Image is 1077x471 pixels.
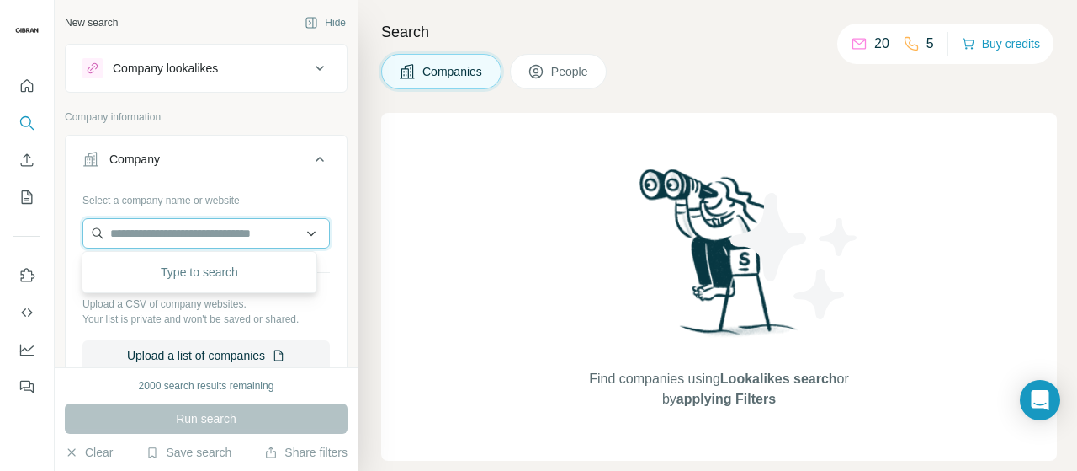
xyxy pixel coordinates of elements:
[13,71,40,101] button: Quick start
[264,444,348,461] button: Share filters
[874,34,889,54] p: 20
[82,297,330,312] p: Upload a CSV of company websites.
[13,260,40,291] button: Use Surfe on LinkedIn
[381,20,1057,44] h4: Search
[86,255,312,289] div: Type to search
[113,60,218,77] div: Company lookalikes
[65,444,113,461] button: Clear
[82,340,330,371] button: Upload a list of companies
[13,297,40,328] button: Use Surfe API
[1020,380,1060,420] div: Open Intercom Messenger
[66,48,347,88] button: Company lookalikes
[13,145,40,175] button: Enrich CSV
[926,34,934,54] p: 5
[632,164,807,352] img: Surfe Illustration - Woman searching with binoculars
[293,10,358,35] button: Hide
[422,63,484,80] span: Companies
[962,32,1040,56] button: Buy credits
[65,15,118,30] div: New search
[676,392,776,406] span: applying Filters
[66,139,347,186] button: Company
[584,369,853,409] span: Find companies using or by
[13,17,40,44] img: Avatar
[13,335,40,365] button: Dashboard
[139,378,274,393] div: 2000 search results remaining
[720,372,837,386] span: Lookalikes search
[13,182,40,212] button: My lists
[82,186,330,208] div: Select a company name or website
[109,151,160,168] div: Company
[13,372,40,402] button: Feedback
[65,110,348,125] p: Company information
[719,180,871,332] img: Surfe Illustration - Stars
[551,63,590,80] span: People
[146,444,231,461] button: Save search
[13,108,40,138] button: Search
[82,312,330,327] p: Your list is private and won't be saved or shared.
